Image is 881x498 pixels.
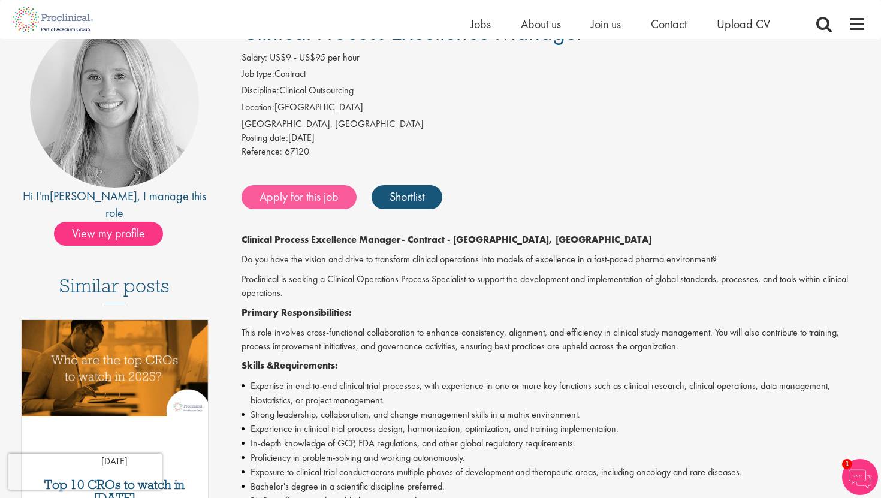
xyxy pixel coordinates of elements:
[242,273,867,300] p: Proclinical is seeking a Clinical Operations Process Specialist to support the development and im...
[242,145,282,159] label: Reference:
[402,233,651,246] strong: - Contract - [GEOGRAPHIC_DATA], [GEOGRAPHIC_DATA]
[242,131,867,145] div: [DATE]
[242,479,867,494] li: Bachelor's degree in a scientific discipline preferred.
[717,16,770,32] a: Upload CV
[842,459,878,495] img: Chatbot
[242,465,867,479] li: Exposure to clinical trial conduct across multiple phases of development and therapeutic areas, i...
[8,454,162,490] iframe: reCAPTCHA
[242,51,267,65] label: Salary:
[274,359,338,372] strong: Requirements:
[242,131,288,144] span: Posting date:
[242,101,867,117] li: [GEOGRAPHIC_DATA]
[591,16,621,32] a: Join us
[54,224,175,240] a: View my profile
[285,145,309,158] span: 67120
[242,408,867,422] li: Strong leadership, collaboration, and change management skills in a matrix environment.
[242,84,279,98] label: Discipline:
[242,253,867,267] p: Do you have the vision and drive to transform clinical operations into models of excellence in a ...
[50,188,137,204] a: [PERSON_NAME]
[22,320,208,416] img: Top 10 CROs 2025 | Proclinical
[842,459,852,469] span: 1
[242,67,867,84] li: Contract
[242,233,402,246] strong: Clinical Process Excellence Manager
[242,67,274,81] label: Job type:
[242,306,352,319] strong: Primary Responsibilities:
[242,379,867,408] li: Expertise in end-to-end clinical trial processes, with experience in one or more key functions su...
[242,326,867,354] p: This role involves cross-functional collaboration to enhance consistency, alignment, and efficien...
[242,359,274,372] strong: Skills &
[242,117,867,131] div: [GEOGRAPHIC_DATA], [GEOGRAPHIC_DATA]
[242,84,867,101] li: Clinical Outsourcing
[242,422,867,436] li: Experience in clinical trial process design, harmonization, optimization, and training implementa...
[470,16,491,32] a: Jobs
[242,185,357,209] a: Apply for this job
[372,185,442,209] a: Shortlist
[22,320,208,426] a: Link to a post
[242,101,274,114] label: Location:
[59,276,170,304] h3: Similar posts
[15,188,215,222] div: Hi I'm , I manage this role
[651,16,687,32] a: Contact
[54,222,163,246] span: View my profile
[242,451,867,465] li: Proficiency in problem-solving and working autonomously.
[30,19,199,188] img: imeage of recruiter Shannon Briggs
[270,51,360,64] span: US$9 - US$95 per hour
[521,16,561,32] a: About us
[242,436,867,451] li: In-depth knowledge of GCP, FDA regulations, and other global regulatory requirements.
